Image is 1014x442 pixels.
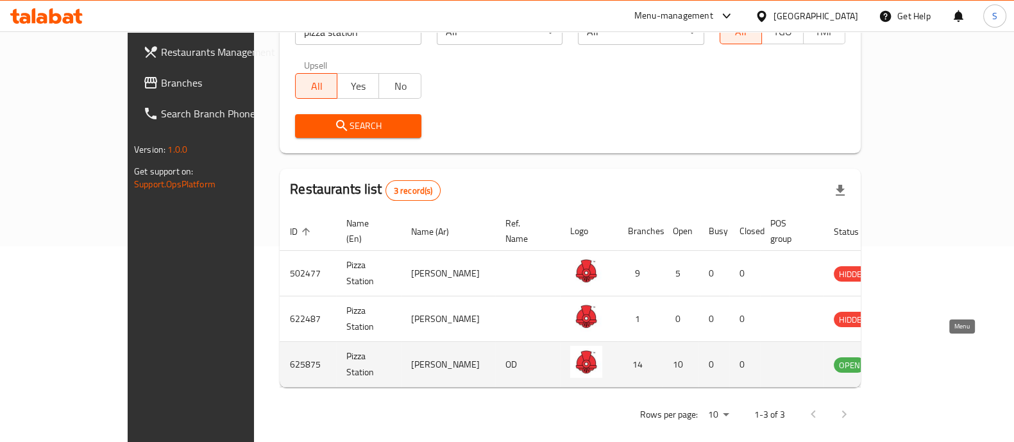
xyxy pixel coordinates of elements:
[834,357,865,373] div: OPEN
[290,224,314,239] span: ID
[618,296,663,342] td: 1
[570,346,602,378] img: Pizza Station
[729,296,760,342] td: 0
[385,180,441,201] div: Total records count
[640,407,698,423] p: Rows per page:
[134,176,215,192] a: Support.OpsPlatform
[401,342,495,387] td: [PERSON_NAME]
[133,37,297,67] a: Restaurants Management
[698,342,729,387] td: 0
[305,118,410,134] span: Search
[698,251,729,296] td: 0
[570,300,602,332] img: Pizza Station
[280,342,336,387] td: 625875
[336,342,401,387] td: Pizza Station
[386,185,441,197] span: 3 record(s)
[825,175,856,206] div: Export file
[337,73,379,99] button: Yes
[134,163,193,180] span: Get support on:
[725,22,757,41] span: All
[342,77,374,96] span: Yes
[703,405,734,425] div: Rows per page:
[384,77,416,96] span: No
[133,67,297,98] a: Branches
[161,44,287,60] span: Restaurants Management
[729,212,760,251] th: Closed
[495,342,560,387] td: OD
[809,22,840,41] span: TMP
[663,251,698,296] td: 5
[663,296,698,342] td: 0
[295,114,421,138] button: Search
[401,296,495,342] td: [PERSON_NAME]
[134,141,165,158] span: Version:
[992,9,997,23] span: S
[834,266,872,282] div: HIDDEN
[834,224,875,239] span: Status
[634,8,713,24] div: Menu-management
[304,60,328,69] label: Upsell
[618,342,663,387] td: 14
[290,180,441,201] h2: Restaurants list
[773,9,858,23] div: [GEOGRAPHIC_DATA]
[336,251,401,296] td: Pizza Station
[618,251,663,296] td: 9
[301,77,332,96] span: All
[295,73,337,99] button: All
[280,296,336,342] td: 622487
[280,251,336,296] td: 502477
[698,296,729,342] td: 0
[346,216,385,246] span: Name (En)
[834,358,865,373] span: OPEN
[834,312,872,327] span: HIDDEN
[411,224,466,239] span: Name (Ar)
[729,342,760,387] td: 0
[834,267,872,282] span: HIDDEN
[336,296,401,342] td: Pizza Station
[770,216,808,246] span: POS group
[698,212,729,251] th: Busy
[754,407,785,423] p: 1-3 of 3
[618,212,663,251] th: Branches
[663,342,698,387] td: 10
[570,255,602,287] img: Pizza Station
[161,75,287,90] span: Branches
[167,141,187,158] span: 1.0.0
[505,216,545,246] span: Ref. Name
[767,22,799,41] span: TGO
[378,73,421,99] button: No
[280,212,935,387] table: enhanced table
[560,212,618,251] th: Logo
[133,98,297,129] a: Search Branch Phone
[401,251,495,296] td: [PERSON_NAME]
[663,212,698,251] th: Open
[729,251,760,296] td: 0
[161,106,287,121] span: Search Branch Phone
